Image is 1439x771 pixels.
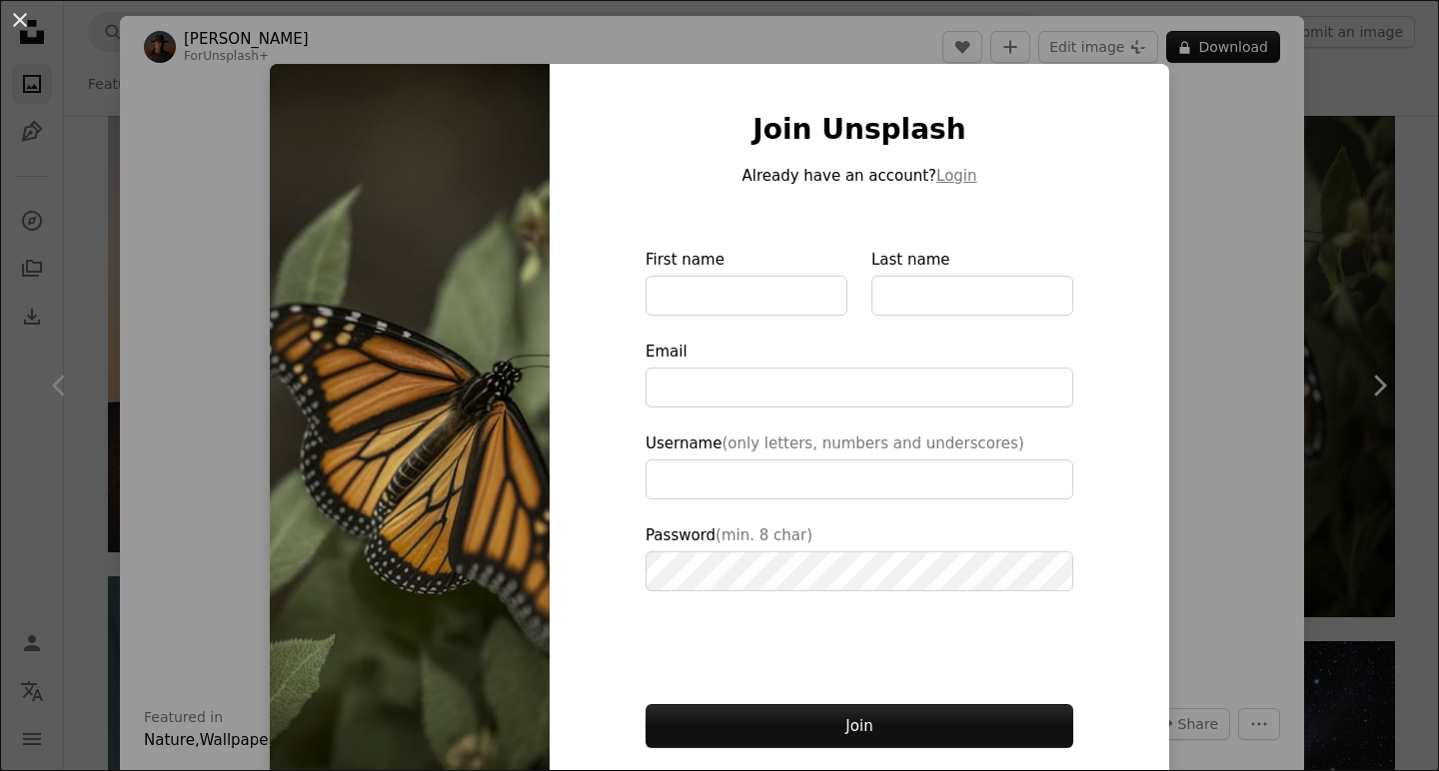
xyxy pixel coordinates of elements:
[721,434,1023,452] span: (only letters, numbers and underscores)
[871,276,1073,316] input: Last name
[646,523,1073,591] label: Password
[646,551,1073,591] input: Password(min. 8 char)
[871,248,1073,316] label: Last name
[646,112,1073,148] h1: Join Unsplash
[716,526,812,544] span: (min. 8 char)
[936,164,976,188] button: Login
[646,164,1073,188] p: Already have an account?
[646,704,1073,748] button: Join
[646,368,1073,407] input: Email
[646,248,847,316] label: First name
[646,340,1073,407] label: Email
[646,459,1073,499] input: Username(only letters, numbers and underscores)
[646,276,847,316] input: First name
[646,431,1073,499] label: Username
